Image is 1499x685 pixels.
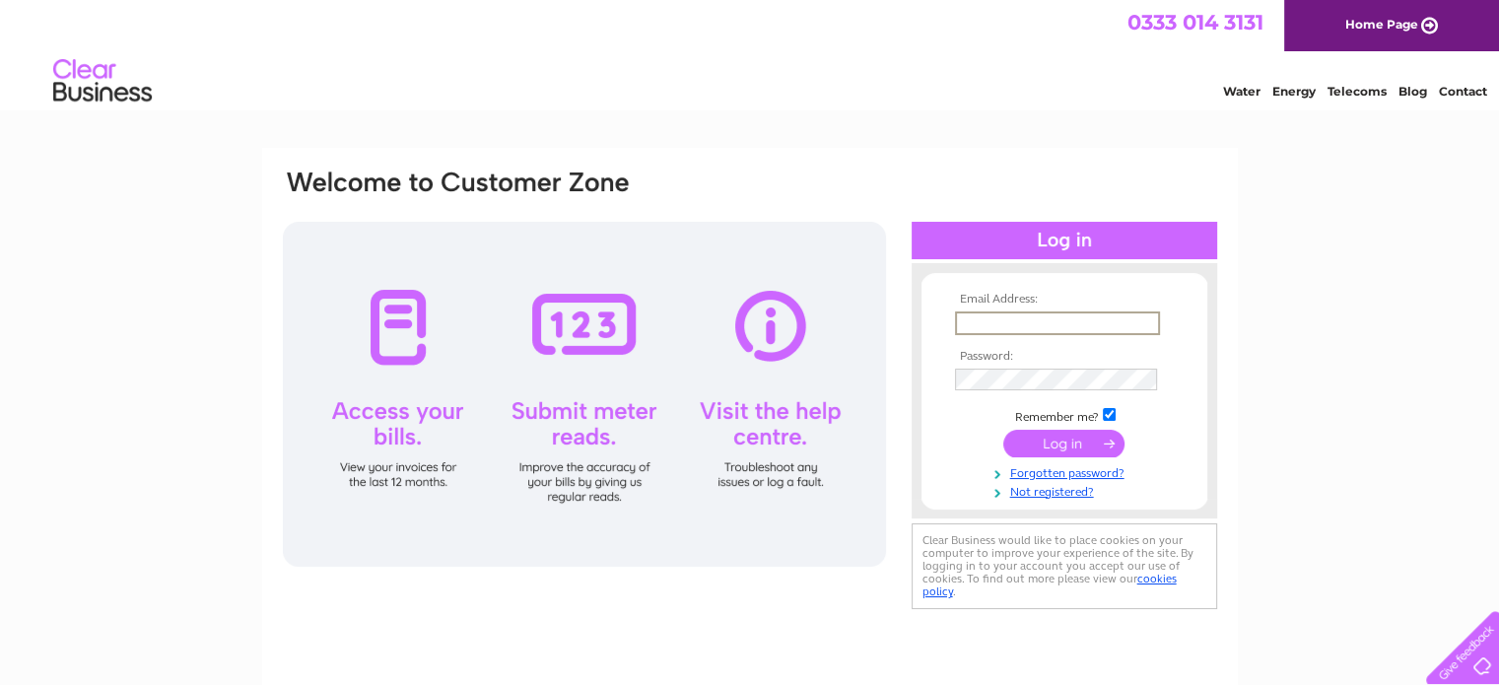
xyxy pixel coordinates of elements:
a: Energy [1272,84,1316,99]
a: Not registered? [955,481,1179,500]
td: Remember me? [950,405,1179,425]
input: Submit [1003,430,1124,457]
th: Password: [950,350,1179,364]
a: Telecoms [1328,84,1387,99]
div: Clear Business would like to place cookies on your computer to improve your experience of the sit... [912,523,1217,609]
th: Email Address: [950,293,1179,307]
a: Contact [1439,84,1487,99]
img: logo.png [52,51,153,111]
div: Clear Business is a trading name of Verastar Limited (registered in [GEOGRAPHIC_DATA] No. 3667643... [285,11,1216,96]
a: Blog [1398,84,1427,99]
a: 0333 014 3131 [1127,10,1263,34]
a: cookies policy [922,572,1177,598]
a: Forgotten password? [955,462,1179,481]
a: Water [1223,84,1261,99]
